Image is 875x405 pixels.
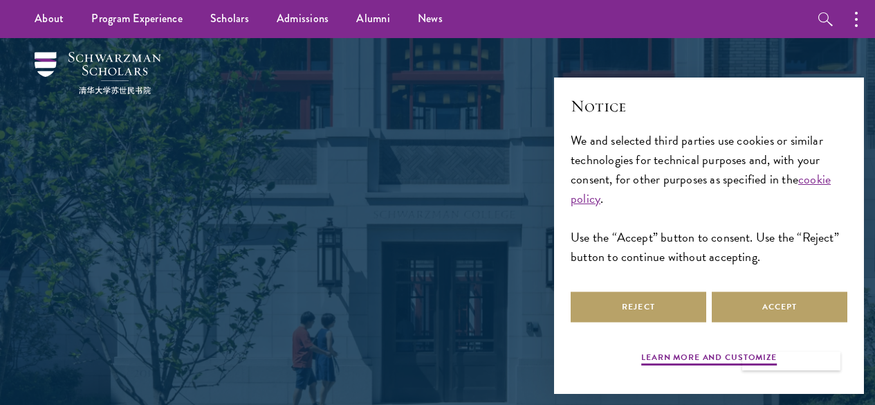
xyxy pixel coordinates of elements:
a: cookie policy [571,170,831,208]
button: Reject [571,291,706,323]
img: Schwarzman Scholars [35,52,161,94]
button: Learn more and customize [641,351,777,368]
div: We and selected third parties use cookies or similar technologies for technical purposes and, wit... [571,131,847,267]
button: Accept [712,291,847,323]
h2: Notice [571,94,847,118]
